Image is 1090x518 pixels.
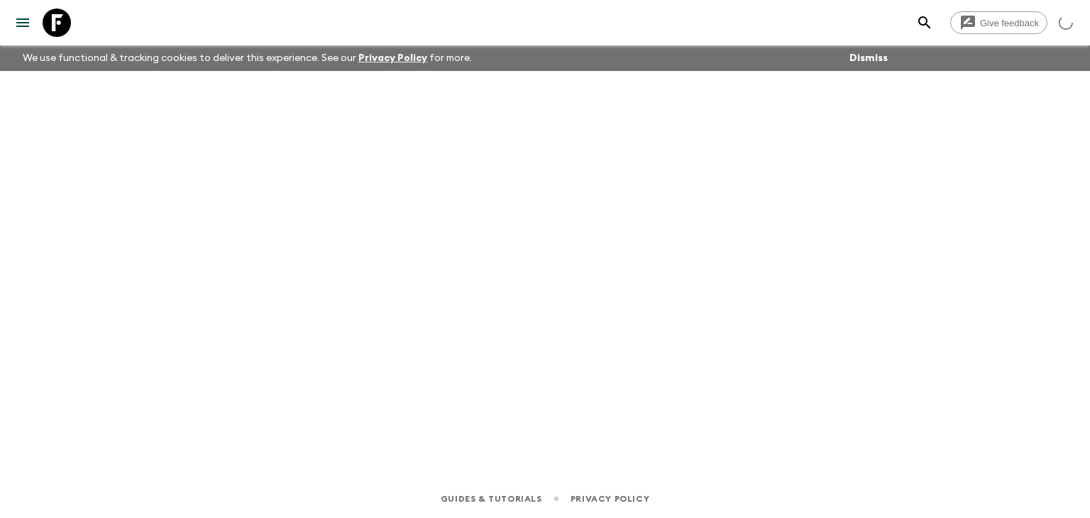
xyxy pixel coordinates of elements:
[9,9,37,37] button: menu
[358,53,427,63] a: Privacy Policy
[972,18,1047,28] span: Give feedback
[846,48,891,68] button: Dismiss
[950,11,1047,34] a: Give feedback
[910,9,939,37] button: search adventures
[571,491,649,507] a: Privacy Policy
[441,491,542,507] a: Guides & Tutorials
[17,45,478,71] p: We use functional & tracking cookies to deliver this experience. See our for more.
